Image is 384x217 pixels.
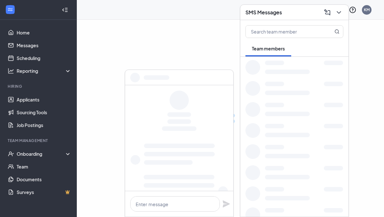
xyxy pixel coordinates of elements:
a: Scheduling [17,52,71,64]
svg: Collapse [62,7,68,13]
a: Team [17,160,71,173]
svg: ChevronDown [335,9,343,16]
a: SurveysCrown [17,186,71,198]
button: ComposeMessage [322,7,332,18]
button: ChevronDown [333,7,343,18]
input: Search team member [246,26,322,38]
a: Home [17,26,71,39]
a: Applicants [17,93,71,106]
svg: WorkstreamLogo [7,6,13,13]
svg: ComposeMessage [324,9,331,16]
svg: MagnifyingGlass [334,29,340,34]
a: Messages [17,39,71,52]
h3: SMS Messages [245,9,282,16]
svg: Analysis [8,68,14,74]
svg: Plane [222,200,230,208]
div: KM [364,7,370,12]
a: Job Postings [17,119,71,131]
div: Onboarding [17,151,72,157]
span: Team members [252,46,285,51]
div: Reporting [17,68,72,74]
a: Documents [17,173,71,186]
svg: QuestionInfo [349,6,356,14]
svg: UserCheck [8,151,14,157]
a: Sourcing Tools [17,106,71,119]
div: Hiring [8,84,70,89]
div: Team Management [8,138,70,143]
